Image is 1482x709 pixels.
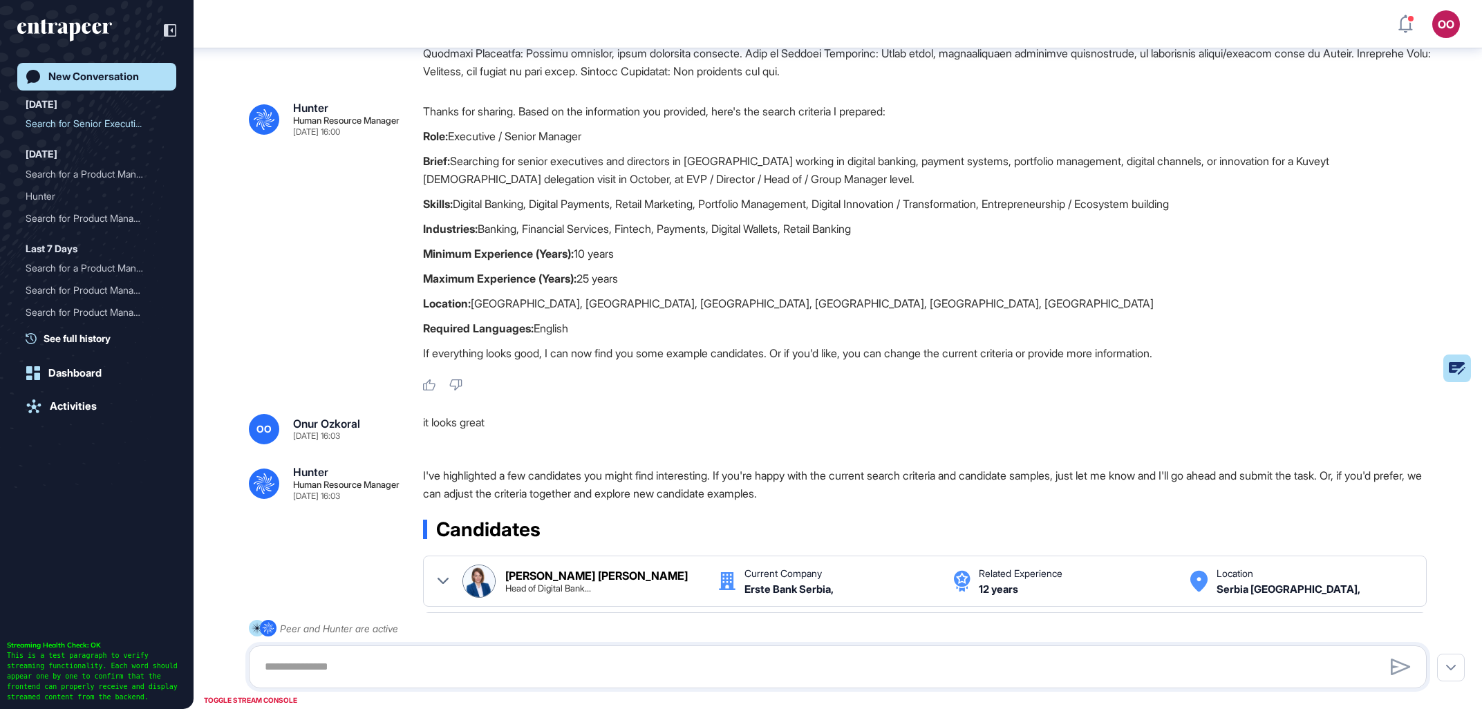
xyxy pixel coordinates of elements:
strong: Location: [423,296,471,310]
a: Dashboard [17,359,176,387]
div: Onur Ozkoral [293,418,360,429]
div: Peer and Hunter are active [280,620,398,637]
div: Hunter [293,102,328,113]
p: I've highlighted a few candidates you might find interesting. If you're happy with the current se... [423,466,1438,502]
div: [DATE] 16:03 [293,432,340,440]
div: New Conversation [48,70,139,83]
strong: Skills: [423,197,453,211]
div: Search for a Product Mana... [26,257,157,279]
p: Searching for senior executives and directors in [GEOGRAPHIC_DATA] working in digital banking, pa... [423,152,1438,188]
div: it looks great [423,414,1438,444]
strong: Brief: [423,154,450,168]
span: OO [256,424,272,435]
strong: Maximum Experience (Years): [423,272,576,285]
div: [DATE] 16:03 [293,492,340,500]
div: Search for Product Manage... [26,279,157,301]
div: Current Company [744,569,822,578]
a: New Conversation [17,63,176,91]
div: Serbia Serbia, [1217,584,1360,594]
div: Erste Bank Serbia, [744,584,834,594]
div: Dashboard [48,367,102,379]
a: Activities [17,393,176,420]
p: Executive / Senior Manager [423,127,1438,145]
div: [DATE] [26,96,57,113]
img: Radmila Božidar [463,565,495,597]
div: Search for a Product Manager with 5-8 years of AI Agent Development Experience in MENA [26,257,168,279]
div: Head of Digital Banking Department [505,584,591,593]
span: Candidates [436,520,541,539]
div: Hunter [26,185,168,207]
p: Thanks for sharing. Based on the information you provided, here's the search criteria I prepared: [423,102,1438,120]
div: Human Resource Manager [293,480,400,489]
div: Related Experience [979,569,1062,578]
div: [DATE] [26,146,57,162]
div: TOGGLE STREAM CONSOLE [200,692,301,709]
a: See full history [26,331,176,346]
p: 10 years [423,245,1438,263]
div: Hunter [293,466,328,478]
div: entrapeer-logo [17,19,112,41]
div: 12 years [979,584,1018,594]
strong: Industries: [423,222,478,236]
div: Last 7 Days [26,240,77,257]
button: OO [1432,10,1460,38]
div: Search for a Product Mana... [26,163,157,185]
p: 25 years [423,270,1438,287]
div: [PERSON_NAME] [PERSON_NAME] [505,570,688,581]
div: Search for Product Manage... [26,207,157,229]
p: Digital Banking, Digital Payments, Retail Marketing, Portfolio Management, Digital Innovation / T... [423,195,1438,213]
p: If everything looks good, I can now find you some example candidates. Or if you'd like, you can c... [423,344,1438,362]
div: Hunter [26,185,157,207]
div: Search for Senior Executives in Digital Banking and Payments for Kuveyt Türk Delegation in Europe [26,113,168,135]
div: Search for a Product Manager with AI Agent Development Experience in MENA [26,163,168,185]
div: Search for Product Manager with 5-8 Years Experience in AI Agent Development in MENA [26,301,168,323]
div: Search for Product Manager with AI Agent Development Experience in MENA [26,207,168,229]
div: [DATE] 16:00 [293,128,340,136]
p: Banking, Financial Services, Fintech, Payments, Digital Wallets, Retail Banking [423,220,1438,238]
div: Location [1217,569,1253,578]
div: Search for Senior Executi... [26,113,157,135]
span: See full history [44,331,111,346]
div: Activities [50,400,97,413]
div: Search for Product Manage... [26,301,157,323]
p: English [423,319,1438,337]
strong: Required Languages: [423,321,534,335]
div: Search for Product Manager with 5-8 Years of AI Agent Development Experience in MENA [26,279,168,301]
p: [GEOGRAPHIC_DATA], [GEOGRAPHIC_DATA], [GEOGRAPHIC_DATA], [GEOGRAPHIC_DATA], [GEOGRAPHIC_DATA], [G... [423,294,1438,312]
strong: Role: [423,129,448,143]
strong: Minimum Experience (Years): [423,247,574,261]
div: Human Resource Manager [293,116,400,125]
